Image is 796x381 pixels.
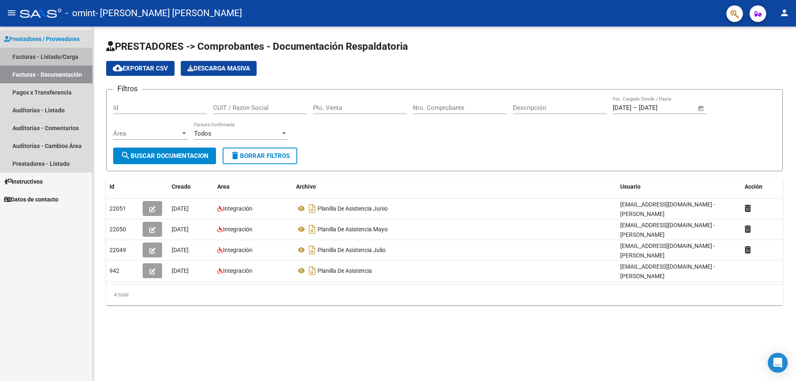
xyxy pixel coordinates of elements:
[172,247,189,253] span: [DATE]
[223,267,252,274] span: Integración
[172,226,189,233] span: [DATE]
[745,183,762,190] span: Acción
[7,8,17,18] mat-icon: menu
[633,104,637,112] span: –
[121,152,209,160] span: Buscar Documentacion
[109,226,126,233] span: 22050
[187,65,250,72] span: Descarga Masiva
[214,178,293,196] datatable-header-cell: Area
[181,61,257,76] button: Descarga Masiva
[223,247,252,253] span: Integración
[620,243,715,259] span: [EMAIL_ADDRESS][DOMAIN_NAME] - [PERSON_NAME]
[113,63,123,73] mat-icon: cloud_download
[223,226,252,233] span: Integración
[113,83,142,95] h3: Filtros
[230,152,290,160] span: Borrar Filtros
[307,223,318,236] i: Descargar documento
[113,130,180,137] span: Área
[4,177,43,186] span: Instructivos
[617,178,741,196] datatable-header-cell: Usuario
[307,243,318,257] i: Descargar documento
[620,263,715,279] span: [EMAIL_ADDRESS][DOMAIN_NAME] - [PERSON_NAME]
[113,148,216,164] button: Buscar Documentacion
[106,178,139,196] datatable-header-cell: Id
[318,267,372,274] span: Planilla De Asistencia
[95,4,242,22] span: - [PERSON_NAME] [PERSON_NAME]
[109,247,126,253] span: 22049
[217,183,230,190] span: Area
[172,205,189,212] span: [DATE]
[109,205,126,212] span: 22051
[620,201,715,217] span: [EMAIL_ADDRESS][DOMAIN_NAME] - [PERSON_NAME]
[106,284,783,305] div: 4 total
[223,148,297,164] button: Borrar Filtros
[113,65,168,72] span: Exportar CSV
[741,178,783,196] datatable-header-cell: Acción
[109,183,114,190] span: Id
[121,150,131,160] mat-icon: search
[318,205,388,212] span: Planilla De Asistencia Junio
[620,183,641,190] span: Usuario
[109,267,119,274] span: 942
[779,8,789,18] mat-icon: person
[293,178,617,196] datatable-header-cell: Archivo
[106,61,175,76] button: Exportar CSV
[4,34,80,44] span: Prestadores / Proveedores
[696,104,706,113] button: Open calendar
[307,202,318,215] i: Descargar documento
[223,205,252,212] span: Integración
[318,226,388,233] span: Planilla De Asistencia Mayo
[66,4,95,22] span: - omint
[296,183,316,190] span: Archivo
[181,61,257,76] app-download-masive: Descarga masiva de comprobantes (adjuntos)
[172,183,191,190] span: Creado
[194,130,211,137] span: Todos
[318,247,386,253] span: Planilla De Asistencia Julio
[307,264,318,277] i: Descargar documento
[613,104,631,112] input: Start date
[639,104,679,112] input: End date
[768,353,788,373] div: Open Intercom Messenger
[4,195,58,204] span: Datos de contacto
[106,41,408,52] span: PRESTADORES -> Comprobantes - Documentación Respaldatoria
[172,267,189,274] span: [DATE]
[230,150,240,160] mat-icon: delete
[168,178,214,196] datatable-header-cell: Creado
[620,222,715,238] span: [EMAIL_ADDRESS][DOMAIN_NAME] - [PERSON_NAME]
